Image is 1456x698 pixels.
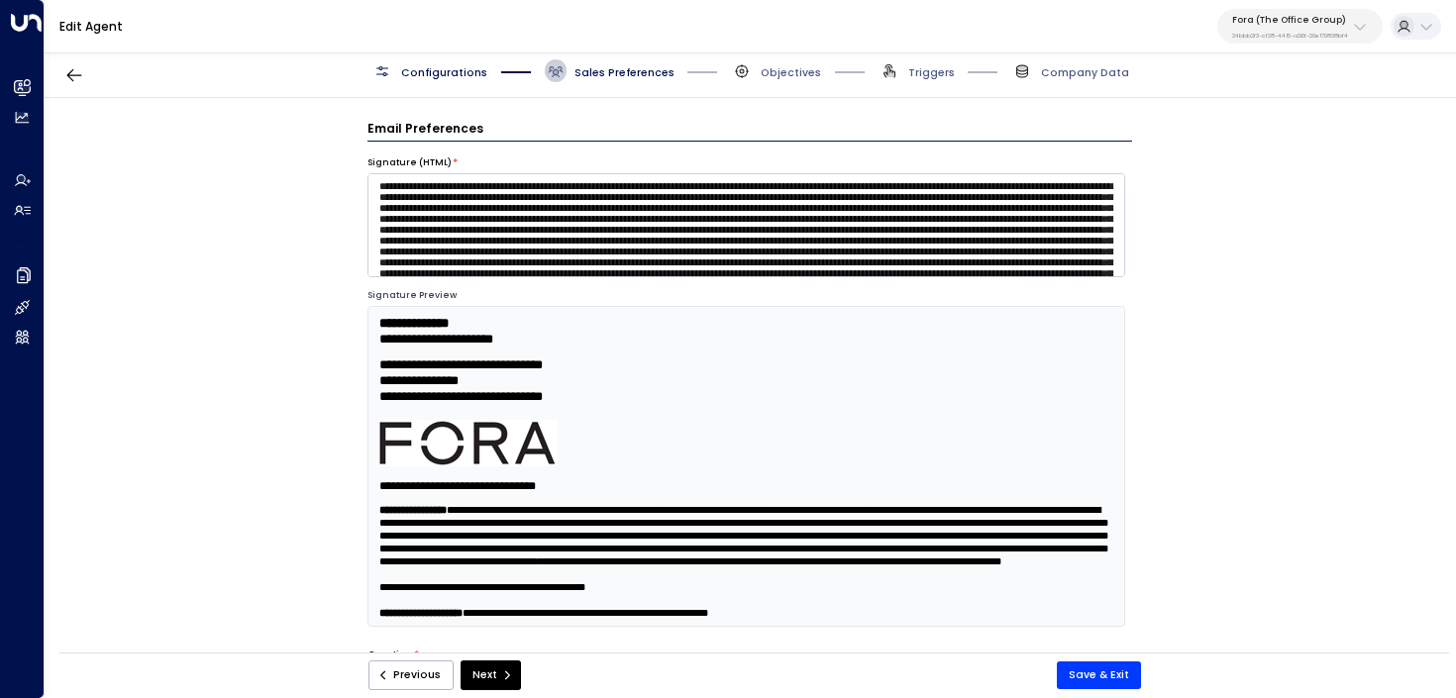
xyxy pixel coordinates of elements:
[574,65,675,80] span: Sales Preferences
[367,156,452,170] label: Signature (HTML)
[368,660,454,690] button: Previous
[1057,661,1141,689] button: Save & Exit
[761,65,821,80] span: Objectives
[367,648,413,662] label: Greeting
[379,420,558,466] img: AIorK4ysLkpAD1VLoJghiceWoVRmgk1XU2vrdoLkeDLGAFfv_vh6vnfJOA1ilUWLDOVq3gZTs86hLsHm3vG-
[1232,32,1348,40] p: 24bbb2f3-cf28-4415-a26f-20e170838bf4
[401,65,487,80] span: Configurations
[1041,65,1129,80] span: Company Data
[59,18,123,35] a: Edit Agent
[461,660,521,690] button: Next
[379,315,1113,619] div: Signature
[367,289,1125,303] div: Signature Preview
[1217,9,1383,44] button: Fora (The Office Group)24bbb2f3-cf28-4415-a26f-20e170838bf4
[1232,14,1348,26] p: Fora (The Office Group)
[908,65,955,80] span: Triggers
[367,120,1133,142] h3: Email Preferences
